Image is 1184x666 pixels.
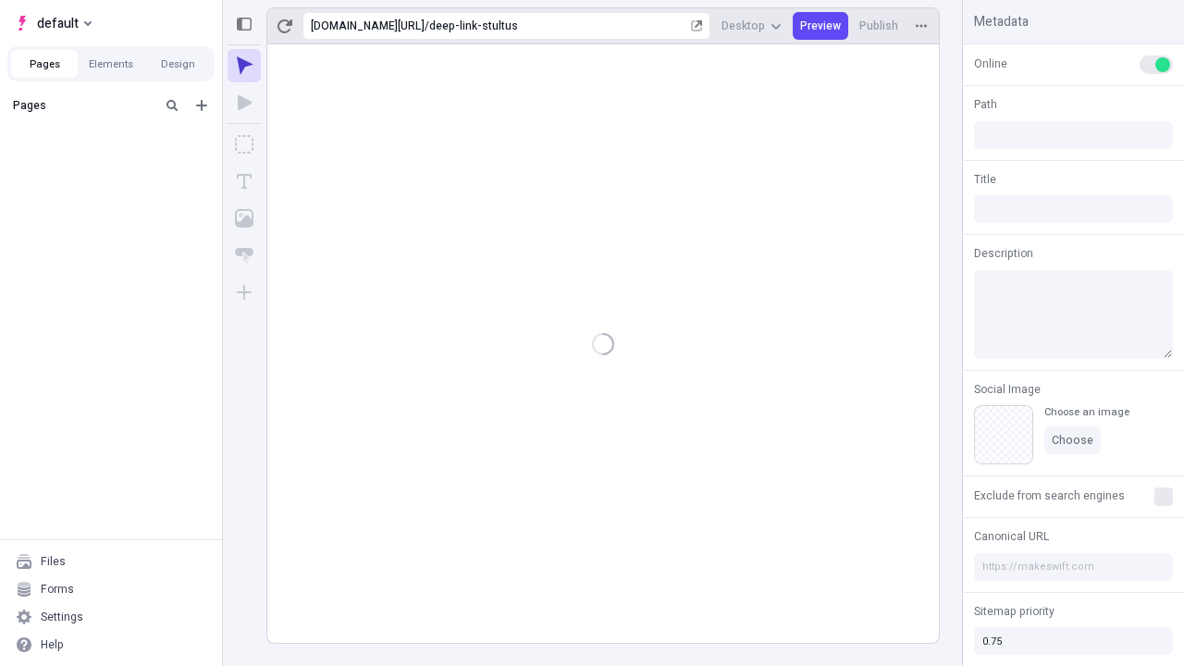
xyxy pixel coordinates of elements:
[78,50,144,78] button: Elements
[800,18,841,33] span: Preview
[228,128,261,161] button: Box
[974,245,1033,262] span: Description
[41,637,64,652] div: Help
[37,12,79,34] span: default
[13,98,154,113] div: Pages
[41,610,83,624] div: Settings
[191,94,213,117] button: Add new
[852,12,906,40] button: Publish
[429,18,687,33] div: deep-link-stultus
[1044,426,1101,454] button: Choose
[859,18,898,33] span: Publish
[1044,405,1129,419] div: Choose an image
[974,171,996,188] span: Title
[311,18,425,33] div: [URL][DOMAIN_NAME]
[793,12,848,40] button: Preview
[974,381,1041,398] span: Social Image
[974,553,1173,581] input: https://makeswift.com
[144,50,211,78] button: Design
[974,528,1049,545] span: Canonical URL
[714,12,789,40] button: Desktop
[974,487,1125,504] span: Exclude from search engines
[228,165,261,198] button: Text
[7,9,99,37] button: Select site
[1052,433,1093,448] span: Choose
[11,50,78,78] button: Pages
[974,55,1007,72] span: Online
[721,18,765,33] span: Desktop
[228,202,261,235] button: Image
[41,554,66,569] div: Files
[228,239,261,272] button: Button
[974,96,997,113] span: Path
[41,582,74,597] div: Forms
[974,603,1054,620] span: Sitemap priority
[425,18,429,33] div: /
